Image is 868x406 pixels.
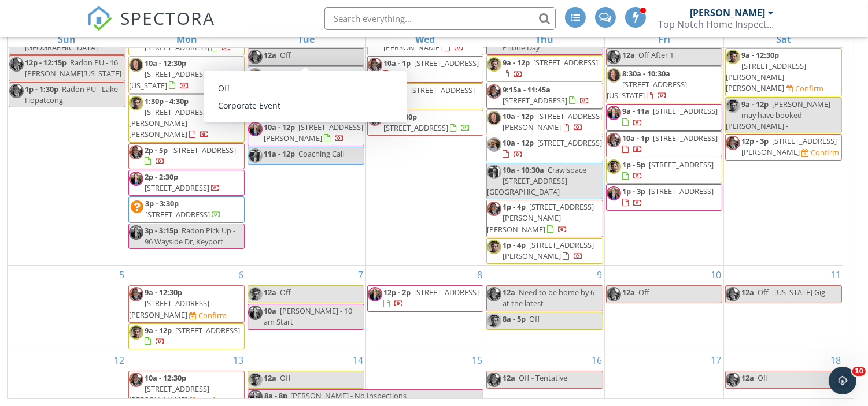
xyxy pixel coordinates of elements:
[503,84,589,106] a: 9:15a - 11:45a [STREET_ADDRESS]
[758,373,769,383] span: Off
[129,172,143,186] img: 08.jpg
[248,122,263,136] img: 08.jpg
[811,148,839,157] div: Confirm
[365,266,485,351] td: Go to October 8, 2025
[606,158,722,184] a: 1p - 5p [STREET_ADDRESS]
[487,202,594,234] a: 1p - 4p [STREET_ADDRESS][PERSON_NAME][PERSON_NAME]
[368,85,382,99] img: ff73928170184bb7beeb2543a7642b44.jpeg
[145,58,186,68] span: 10a - 12:30p
[622,287,635,297] span: 12a
[25,84,58,94] span: 1p - 1:30p
[264,68,359,90] a: 10a - 1p [STREET_ADDRESS][PERSON_NAME]
[145,182,209,193] span: [STREET_ADDRESS]
[294,95,359,105] span: [STREET_ADDRESS]
[726,50,740,64] img: ff73928170184bb7beeb2543a7642b44.jpeg
[741,136,837,157] span: [STREET_ADDRESS][PERSON_NAME]
[486,109,603,135] a: 10a - 12p [STREET_ADDRESS][PERSON_NAME]
[248,390,263,404] img: 08.jpg
[519,373,567,383] span: Off - Tentative
[758,287,825,297] span: Off - [US_STATE] Gig
[248,93,364,119] a: 10a - 1p [STREET_ADDRESS]
[795,84,823,93] div: Confirm
[607,287,621,301] img: screen_shot_20230525_at_5.56.01_pm.png
[828,266,843,284] a: Go to October 11, 2025
[145,225,235,247] span: Radon Pick Up - 96 Wayside Dr, Keyport
[607,50,621,64] img: screen_shot_20230525_at_5.56.01_pm.png
[487,373,501,387] img: screen_shot_20230525_at_5.56.01_pm.png
[475,266,485,284] a: Go to October 8, 2025
[503,240,594,261] a: 1p - 4p [STREET_ADDRESS][PERSON_NAME]
[264,287,276,297] span: 12a
[503,137,534,148] span: 10a - 12p
[128,56,245,94] a: 10a - 12:30p [STREET_ADDRESS][US_STATE]
[367,56,483,82] a: 10a - 1p [STREET_ADDRESS]
[606,131,722,157] a: 10a - 1p [STREET_ADDRESS]
[25,57,67,68] span: 12p - 12:15p
[741,136,837,157] a: 12p - 3p [STREET_ADDRESS][PERSON_NAME]
[414,58,479,68] span: [STREET_ADDRESS]
[726,50,806,94] a: 9a - 12:30p [STREET_ADDRESS][PERSON_NAME][PERSON_NAME]
[503,165,544,175] span: 10a - 10:30a
[264,68,291,79] span: 10a - 1p
[264,148,295,159] span: 11a - 12p
[533,31,556,47] a: Thursday
[120,6,215,30] span: SPECTORA
[128,323,245,349] a: 9a - 12p [STREET_ADDRESS]
[503,95,567,106] span: [STREET_ADDRESS]
[198,311,227,320] div: Confirm
[503,137,602,159] a: 10a - 12p [STREET_ADDRESS]
[486,238,603,264] a: 1p - 4p [STREET_ADDRESS][PERSON_NAME]
[145,325,240,347] a: 9a - 12p [STREET_ADDRESS]
[264,50,276,60] span: 12a
[129,373,209,405] a: 10a - 12:30p [STREET_ADDRESS][PERSON_NAME]
[726,373,740,387] img: screen_shot_20230525_at_5.56.01_pm.png
[383,85,407,95] span: 1p - 4p
[724,10,843,266] td: Go to October 4, 2025
[487,287,501,301] img: screen_shot_20230525_at_5.56.01_pm.png
[383,122,448,133] span: [STREET_ADDRESS]
[145,96,189,106] span: 1:30p - 4:30p
[537,137,602,148] span: [STREET_ADDRESS]
[607,106,621,120] img: 08.jpg
[725,134,842,160] a: 12p - 3p [STREET_ADDRESS][PERSON_NAME] Confirm
[368,111,382,126] img: screen_shot_20230525_at_5.56.01_pm.png
[145,325,172,336] span: 9a - 12p
[741,287,754,297] span: 12a
[503,240,594,261] span: [STREET_ADDRESS][PERSON_NAME]
[129,58,209,90] a: 10a - 12:30p [STREET_ADDRESS][US_STATE]
[487,240,501,254] img: ff73928170184bb7beeb2543a7642b44.jpeg
[368,58,382,72] img: screen_shot_20230525_at_5.56.01_pm.png
[486,200,603,237] a: 1p - 4p [STREET_ADDRESS][PERSON_NAME][PERSON_NAME]
[741,50,779,60] span: 9a - 12:30p
[25,84,118,105] span: Radon PU - Lake Hopatcong
[470,351,485,370] a: Go to October 15, 2025
[129,287,209,319] a: 9a - 12:30p [STREET_ADDRESS][PERSON_NAME]
[503,111,602,132] span: [STREET_ADDRESS][PERSON_NAME]
[604,10,723,266] td: Go to October 3, 2025
[383,111,470,133] a: 2p - 5:30p [STREET_ADDRESS]
[128,196,245,222] a: 3p - 3:30p [STREET_ADDRESS]
[606,104,722,130] a: 9a - 11a [STREET_ADDRESS]
[145,287,182,297] span: 9a - 12:30p
[367,110,483,136] a: 2p - 5:30p [STREET_ADDRESS]
[487,111,501,125] img: image0_4.jpeg
[145,172,220,193] a: 2p - 2:30p [STREET_ADDRESS]
[8,266,127,351] td: Go to October 5, 2025
[129,107,209,139] span: [STREET_ADDRESS][PERSON_NAME][PERSON_NAME]
[607,79,687,100] span: [STREET_ADDRESS][US_STATE]
[280,373,291,383] span: Off
[280,287,291,297] span: Off
[129,298,209,319] span: [STREET_ADDRESS][PERSON_NAME]
[248,66,364,92] a: 10a - 1p [STREET_ADDRESS][PERSON_NAME]
[503,373,515,383] span: 12a
[486,136,603,162] a: 10a - 12p [STREET_ADDRESS]
[128,94,245,143] a: 1:30p - 4:30p [STREET_ADDRESS][PERSON_NAME][PERSON_NAME]
[607,186,621,200] img: 08.jpg
[503,287,515,297] span: 12a
[649,159,714,170] span: [STREET_ADDRESS]
[852,367,866,376] span: 10
[503,84,551,95] span: 9:15a - 11:45a
[264,373,276,383] span: 12a
[726,99,740,113] img: ff73928170184bb7beeb2543a7642b44.jpeg
[622,106,649,116] span: 9a - 11a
